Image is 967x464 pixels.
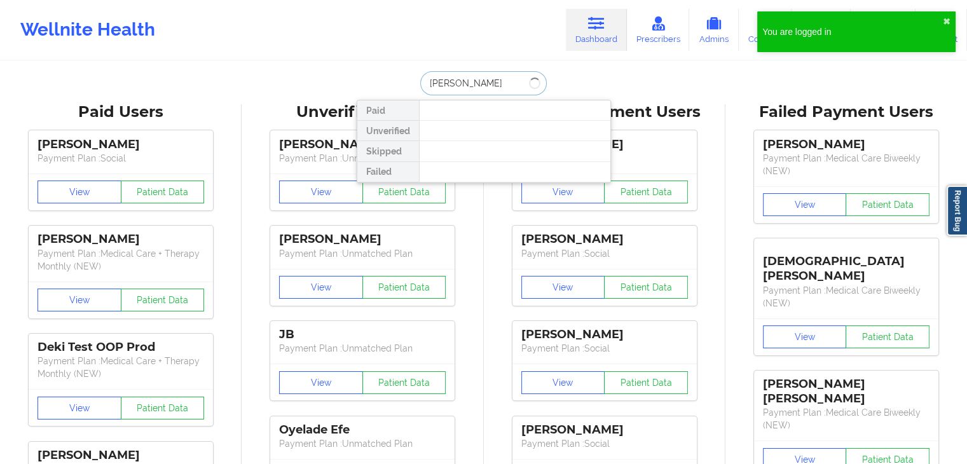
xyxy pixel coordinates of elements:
div: [PERSON_NAME] [38,137,204,152]
p: Payment Plan : Medical Care + Therapy Monthly (NEW) [38,355,204,380]
button: close [943,17,950,27]
p: Payment Plan : Social [38,152,204,165]
div: You are logged in [762,25,943,38]
p: Payment Plan : Medical Care + Therapy Monthly (NEW) [38,247,204,273]
p: Payment Plan : Medical Care Biweekly (NEW) [763,284,929,310]
div: [PERSON_NAME] [279,232,446,247]
div: JB [279,327,446,342]
button: Patient Data [846,193,929,216]
p: Payment Plan : Unmatched Plan [279,437,446,450]
p: Payment Plan : Unmatched Plan [279,342,446,355]
button: Patient Data [362,276,446,299]
button: View [763,325,847,348]
p: Payment Plan : Medical Care Biweekly (NEW) [763,152,929,177]
div: Failed Payment Users [734,102,958,122]
p: Payment Plan : Social [521,437,688,450]
p: Payment Plan : Medical Care Biweekly (NEW) [763,406,929,432]
button: View [279,181,363,203]
div: [PERSON_NAME] [PERSON_NAME] [763,377,929,406]
div: [PERSON_NAME] [521,327,688,342]
div: [PERSON_NAME] [521,232,688,247]
button: Patient Data [604,276,688,299]
div: Failed [357,162,419,182]
a: Prescribers [627,9,690,51]
div: Unverified [357,121,419,141]
button: Patient Data [121,289,205,311]
button: View [279,276,363,299]
button: View [38,289,121,311]
a: Report Bug [947,186,967,236]
button: View [38,397,121,420]
button: View [279,371,363,394]
button: Patient Data [604,181,688,203]
button: View [521,181,605,203]
button: Patient Data [362,181,446,203]
a: Admins [689,9,739,51]
div: Oyelade Efe [279,423,446,437]
p: Payment Plan : Unmatched Plan [279,152,446,165]
div: [PERSON_NAME] [38,232,204,247]
div: [PERSON_NAME] [521,423,688,437]
button: Patient Data [121,181,205,203]
div: Unverified Users [250,102,474,122]
div: Paid [357,100,419,121]
p: Payment Plan : Social [521,342,688,355]
p: Payment Plan : Social [521,247,688,260]
button: Patient Data [846,325,929,348]
div: [PERSON_NAME] [279,137,446,152]
button: View [763,193,847,216]
div: [PERSON_NAME] [763,137,929,152]
div: Skipped [357,141,419,161]
div: [PERSON_NAME] [38,448,204,463]
button: Patient Data [362,371,446,394]
a: Dashboard [566,9,627,51]
div: [DEMOGRAPHIC_DATA][PERSON_NAME] [763,245,929,283]
button: Patient Data [604,371,688,394]
button: View [521,371,605,394]
button: View [521,276,605,299]
p: Payment Plan : Unmatched Plan [279,247,446,260]
button: View [38,181,121,203]
a: Coaches [739,9,792,51]
div: Deki Test OOP Prod [38,340,204,355]
div: Paid Users [9,102,233,122]
button: Patient Data [121,397,205,420]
